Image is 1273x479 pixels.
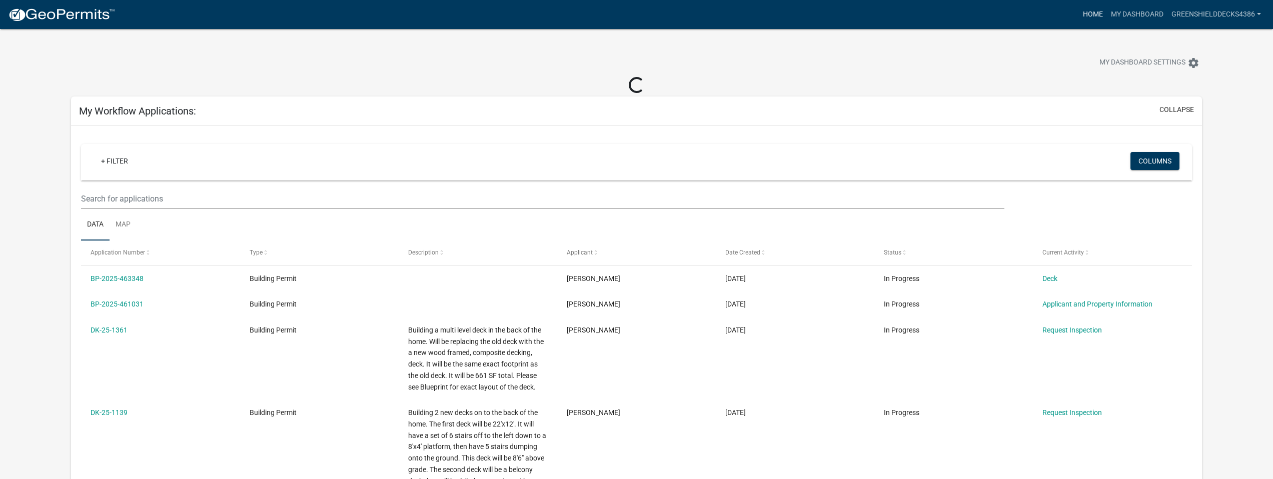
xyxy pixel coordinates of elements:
[1042,274,1057,282] a: Deck
[91,326,128,334] a: DK-25-1361
[884,408,919,416] span: In Progress
[725,408,746,416] span: 06/26/2025
[567,326,620,334] span: ADAM ROUGHT
[884,274,919,282] span: In Progress
[725,249,760,256] span: Date Created
[567,408,620,416] span: ADAM ROUGHT
[79,105,196,117] h5: My Workflow Applications:
[1130,152,1179,170] button: Columns
[250,249,263,256] span: Type
[81,188,1004,209] input: Search for applications
[240,240,398,264] datatable-header-cell: Type
[250,274,297,282] span: Building Permit
[567,249,593,256] span: Applicant
[725,300,746,308] span: 08/08/2025
[250,300,297,308] span: Building Permit
[399,240,557,264] datatable-header-cell: Description
[250,326,297,334] span: Building Permit
[81,209,110,241] a: Data
[725,274,746,282] span: 08/13/2025
[884,300,919,308] span: In Progress
[1042,326,1102,334] a: Request Inspection
[408,326,544,391] span: Building a multi level deck in the back of the home. Will be replacing the old deck with the a ne...
[725,326,746,334] span: 07/25/2025
[1042,300,1152,308] a: Applicant and Property Information
[567,300,620,308] span: ADAM ROUGHT
[91,274,144,282] a: BP-2025-463348
[1107,5,1167,24] a: My Dashboard
[567,274,620,282] span: ADAM ROUGHT
[91,249,145,256] span: Application Number
[1091,53,1207,72] button: My Dashboard Settingssettings
[716,240,874,264] datatable-header-cell: Date Created
[1159,104,1194,115] button: collapse
[81,240,240,264] datatable-header-cell: Application Number
[93,152,136,170] a: + Filter
[1187,57,1199,69] i: settings
[250,408,297,416] span: Building Permit
[408,249,439,256] span: Description
[1042,249,1084,256] span: Current Activity
[110,209,137,241] a: Map
[874,240,1033,264] datatable-header-cell: Status
[1099,57,1185,69] span: My Dashboard Settings
[1167,5,1265,24] a: GreenShieldDecks4386
[91,408,128,416] a: DK-25-1139
[557,240,716,264] datatable-header-cell: Applicant
[884,326,919,334] span: In Progress
[884,249,901,256] span: Status
[1033,240,1191,264] datatable-header-cell: Current Activity
[91,300,144,308] a: BP-2025-461031
[1042,408,1102,416] a: Request Inspection
[1079,5,1107,24] a: Home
